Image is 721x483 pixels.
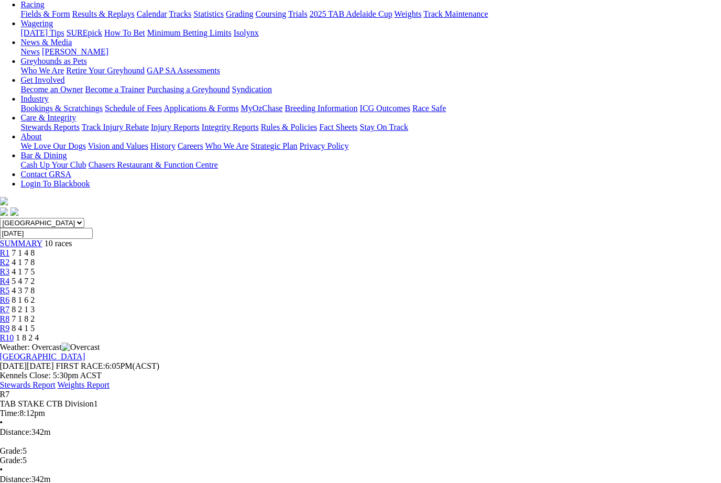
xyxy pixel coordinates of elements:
[151,123,200,131] a: Injury Reports
[12,267,35,276] span: 4 1 7 5
[288,9,308,18] a: Trials
[67,66,145,75] a: Retire Your Greyhound
[12,258,35,267] span: 4 1 7 8
[21,19,53,28] a: Wagering
[21,104,103,113] a: Bookings & Scratchings
[21,132,42,141] a: About
[58,380,110,389] a: Weights Report
[360,123,408,131] a: Stay On Track
[21,9,70,18] a: Fields & Form
[261,123,318,131] a: Rules & Policies
[21,160,713,170] div: Bar & Dining
[137,9,167,18] a: Calendar
[21,47,713,57] div: News & Media
[194,9,224,18] a: Statistics
[21,57,87,65] a: Greyhounds as Pets
[105,104,162,113] a: Schedule of Fees
[205,141,249,150] a: Who We Are
[67,28,102,37] a: SUREpick
[21,85,83,94] a: Become an Owner
[21,141,86,150] a: We Love Our Dogs
[21,28,713,38] div: Wagering
[21,123,713,132] div: Care & Integrity
[105,28,146,37] a: How To Bet
[45,239,72,248] span: 10 races
[62,343,100,352] img: Overcast
[21,9,713,19] div: Racing
[256,9,287,18] a: Coursing
[72,9,135,18] a: Results & Replays
[412,104,446,113] a: Race Safe
[12,324,35,333] span: 8 4 1 5
[21,94,49,103] a: Industry
[310,9,392,18] a: 2025 TAB Adelaide Cup
[21,170,71,179] a: Contact GRSA
[21,123,80,131] a: Stewards Reports
[21,179,90,188] a: Login To Blackbook
[42,47,108,56] a: [PERSON_NAME]
[21,85,713,94] div: Get Involved
[21,38,72,47] a: News & Media
[89,160,218,169] a: Chasers Restaurant & Function Centre
[10,207,19,216] img: twitter.svg
[56,361,160,370] span: 6:05PM(ACST)
[21,141,713,151] div: About
[241,104,283,113] a: MyOzChase
[21,66,64,75] a: Who We Are
[147,28,232,37] a: Minimum Betting Limits
[12,314,35,323] span: 7 1 8 2
[88,141,148,150] a: Vision and Values
[21,104,713,113] div: Industry
[150,141,176,150] a: History
[12,286,35,295] span: 4 3 7 8
[320,123,358,131] a: Fact Sheets
[178,141,203,150] a: Careers
[12,277,35,286] span: 5 4 7 2
[285,104,358,113] a: Breeding Information
[147,85,230,94] a: Purchasing a Greyhound
[226,9,254,18] a: Grading
[202,123,259,131] a: Integrity Reports
[21,28,64,37] a: [DATE] Tips
[424,9,488,18] a: Track Maintenance
[21,113,77,122] a: Care & Integrity
[232,85,272,94] a: Syndication
[16,333,39,342] span: 1 8 2 4
[360,104,410,113] a: ICG Outcomes
[56,361,105,370] span: FIRST RACE:
[21,75,65,84] a: Get Involved
[12,248,35,257] span: 7 1 4 8
[21,47,40,56] a: News
[85,85,145,94] a: Become a Trainer
[21,151,67,160] a: Bar & Dining
[21,160,86,169] a: Cash Up Your Club
[234,28,259,37] a: Isolynx
[164,104,239,113] a: Applications & Forms
[12,305,35,314] span: 8 2 1 3
[147,66,221,75] a: GAP SA Assessments
[251,141,298,150] a: Strategic Plan
[82,123,149,131] a: Track Injury Rebate
[395,9,422,18] a: Weights
[169,9,192,18] a: Tracks
[12,295,35,304] span: 8 1 6 2
[21,66,713,75] div: Greyhounds as Pets
[300,141,349,150] a: Privacy Policy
